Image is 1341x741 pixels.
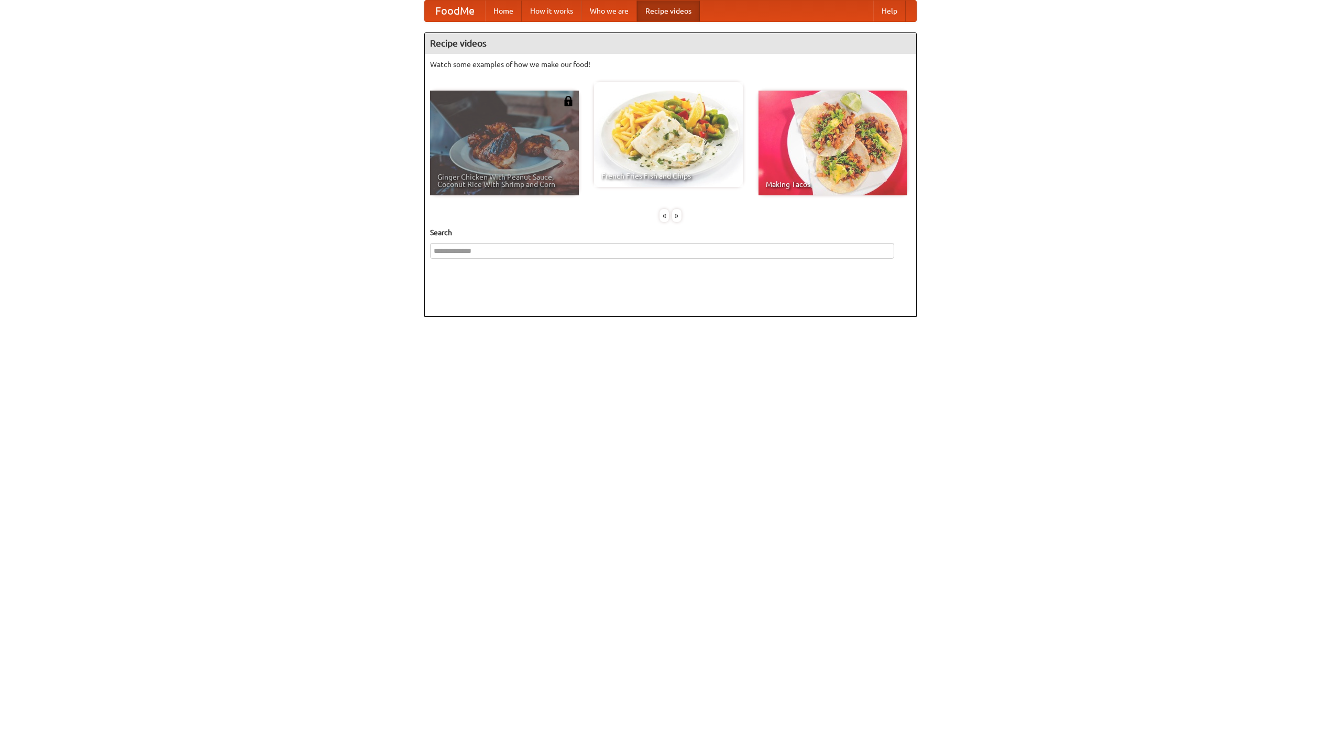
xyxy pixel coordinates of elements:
h5: Search [430,227,911,238]
a: French Fries Fish and Chips [594,82,743,187]
a: Who we are [581,1,637,21]
a: Recipe videos [637,1,700,21]
p: Watch some examples of how we make our food! [430,59,911,70]
h4: Recipe videos [425,33,916,54]
div: « [659,209,669,222]
a: Help [873,1,906,21]
a: Home [485,1,522,21]
a: How it works [522,1,581,21]
div: » [672,209,682,222]
a: FoodMe [425,1,485,21]
img: 483408.png [563,96,574,106]
span: French Fries Fish and Chips [601,172,735,180]
a: Making Tacos [759,91,907,195]
span: Making Tacos [766,181,900,188]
